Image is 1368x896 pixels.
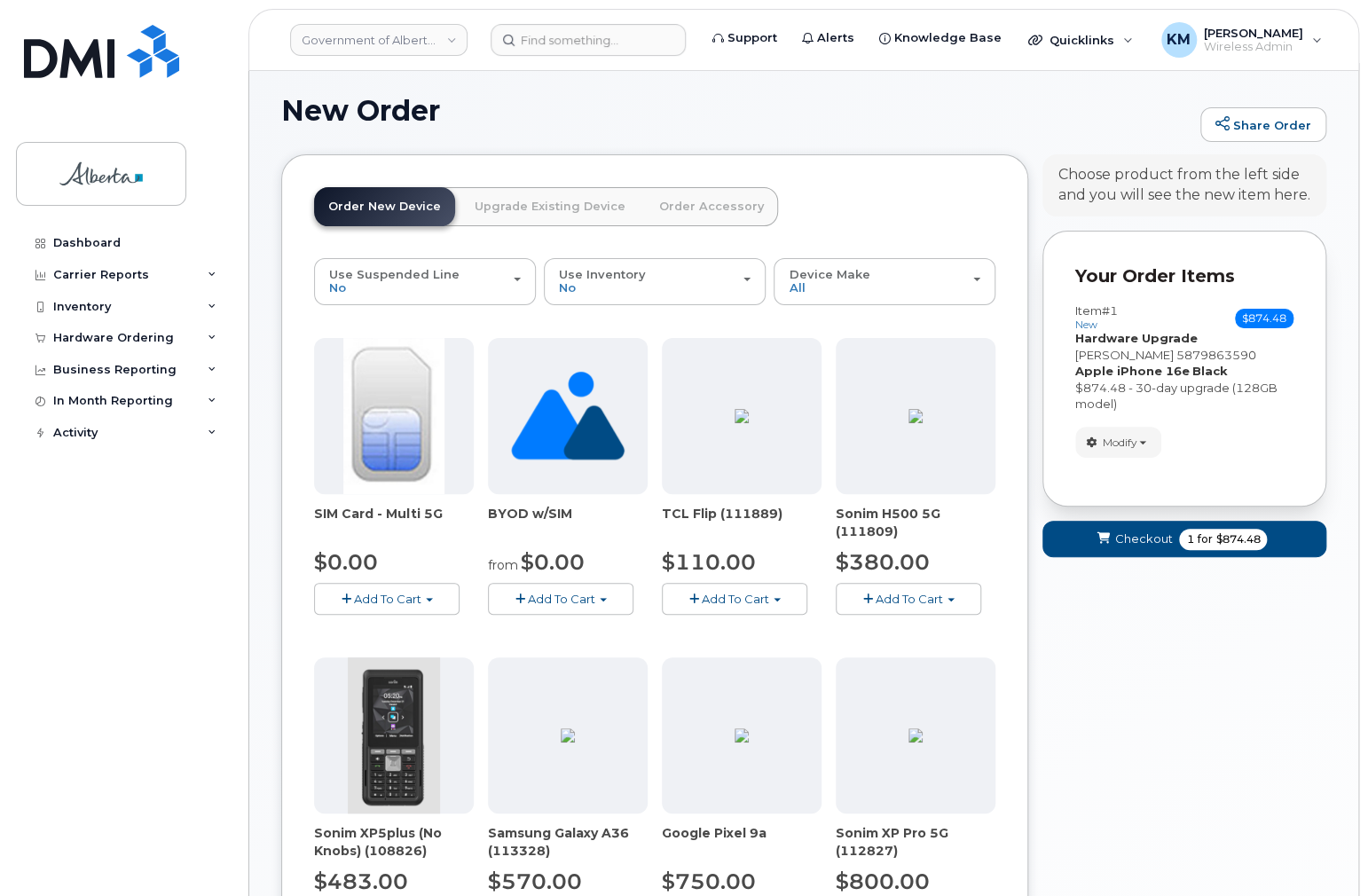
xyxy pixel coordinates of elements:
[314,868,408,894] span: $483.00
[348,657,441,813] img: Sonim_xp5.png
[836,583,981,614] button: Add To Cart
[662,868,756,894] span: $750.00
[662,505,822,540] div: TCL Flip (111889)
[544,258,766,304] button: Use Inventory No
[488,824,648,860] div: Samsung Galaxy A36 (113328)
[528,592,595,606] span: Add To Cart
[314,583,460,614] button: Add To Cart
[836,824,995,860] div: Sonim XP Pro 5G (112827)
[1235,309,1293,328] span: $874.48
[1186,531,1193,547] span: 1
[511,338,624,494] img: no_image_found-2caef05468ed5679b831cfe6fc140e25e0c280774317ffc20a367ab7fd17291e.png
[1075,427,1161,458] button: Modify
[314,258,536,304] button: Use Suspended Line No
[488,583,633,614] button: Add To Cart
[662,549,756,575] span: $110.00
[343,338,444,494] img: 00D627D4-43E9-49B7-A367-2C99342E128C.jpg
[1192,364,1228,378] strong: Black
[702,592,769,606] span: Add To Cart
[561,728,575,743] img: ED9FC9C2-4804-4D92-8A77-98887F1967E0.png
[789,280,805,295] span: All
[1193,531,1215,547] span: for
[1075,348,1174,362] span: [PERSON_NAME]
[314,824,474,860] div: Sonim XP5plus (No Knobs) (108826)
[1176,348,1256,362] span: 5879863590
[1075,318,1097,331] small: new
[1075,364,1190,378] strong: Apple iPhone 16e
[735,409,749,423] img: 4BBBA1A7-EEE1-4148-A36C-898E0DC10F5F.png
[488,557,518,573] small: from
[645,187,778,226] a: Order Accessory
[1075,304,1118,330] h3: Item
[354,592,421,606] span: Add To Cart
[876,592,943,606] span: Add To Cart
[559,280,576,295] span: No
[789,267,869,281] span: Device Make
[1075,263,1293,289] p: Your Order Items
[836,868,930,894] span: $800.00
[1075,331,1198,345] strong: Hardware Upgrade
[774,258,995,304] button: Device Make All
[662,583,807,614] button: Add To Cart
[281,95,1191,126] h1: New Order
[1102,303,1118,318] span: #1
[460,187,640,226] a: Upgrade Existing Device
[1200,107,1326,143] a: Share Order
[1075,380,1293,413] div: $874.48 - 30-day upgrade (128GB model)
[488,868,582,894] span: $570.00
[908,409,923,423] img: 79D338F0-FFFB-4B19-B7FF-DB34F512C68B.png
[329,280,346,295] span: No
[908,728,923,743] img: B3C71357-DDCE-418C-8EC7-39BB8291D9C5.png
[1103,435,1137,451] span: Modify
[735,728,749,743] img: 13294312-3312-4219-9925-ACC385DD21E2.png
[488,505,648,540] div: BYOD w/SIM
[1215,531,1260,547] span: $874.48
[836,505,995,540] div: Sonim H500 5G (111809)
[836,549,930,575] span: $380.00
[662,824,822,860] div: Google Pixel 9a
[1058,165,1310,206] div: Choose product from the left side and you will see the new item here.
[314,505,474,540] div: SIM Card - Multi 5G
[314,549,378,575] span: $0.00
[1042,521,1326,557] button: Checkout 1 for $874.48
[521,549,585,575] span: $0.00
[559,267,646,281] span: Use Inventory
[1114,531,1172,547] span: Checkout
[314,187,455,226] a: Order New Device
[329,267,460,281] span: Use Suspended Line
